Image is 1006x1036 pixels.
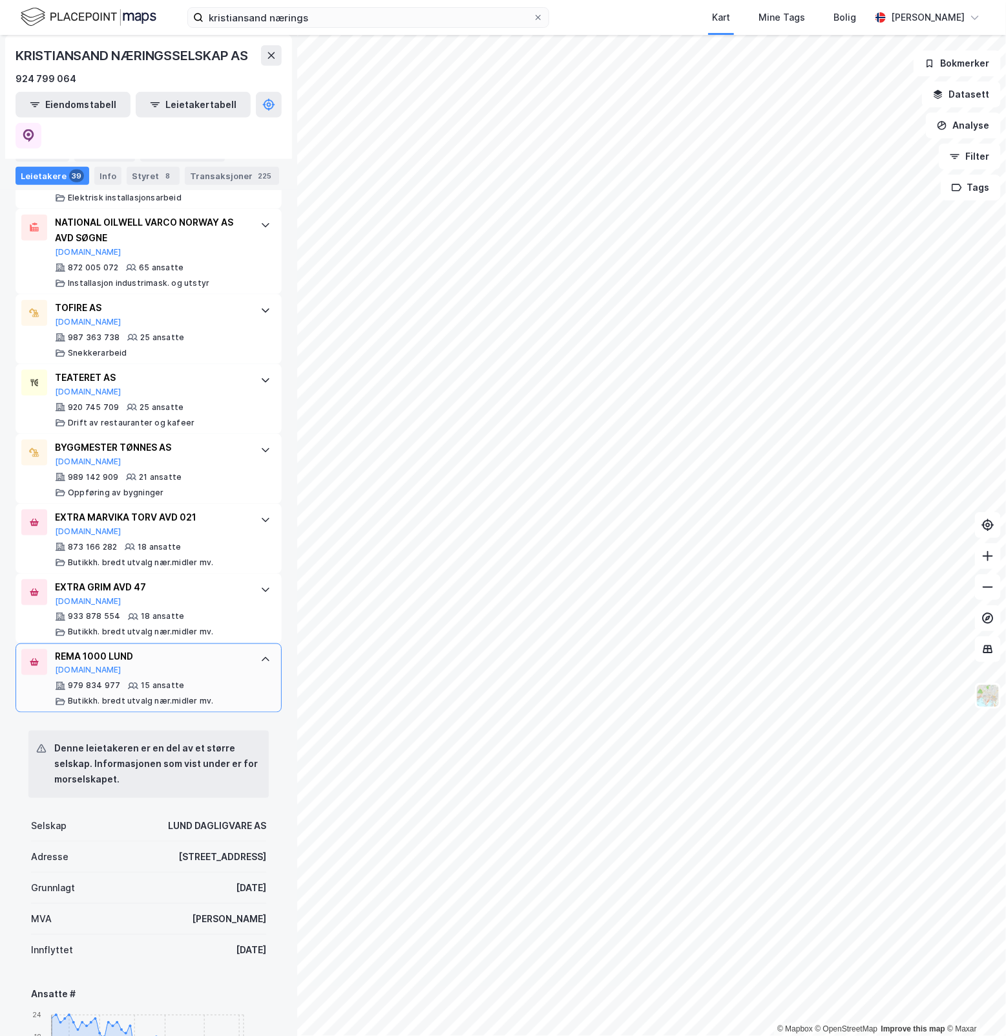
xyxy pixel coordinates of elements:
div: 18 ansatte [138,542,181,552]
div: REMA 1000 LUND [55,649,247,665]
div: Info [94,167,121,185]
div: TOFIRE AS [55,300,247,316]
button: Bokmerker [914,50,1001,76]
div: Innflyttet [31,943,73,958]
a: Mapbox [777,1025,813,1034]
button: [DOMAIN_NAME] [55,526,121,537]
button: [DOMAIN_NAME] [55,665,121,676]
div: Selskap [31,819,67,834]
div: 873 166 282 [68,542,117,552]
div: [PERSON_NAME] [891,10,965,25]
div: 65 ansatte [139,263,183,273]
button: [DOMAIN_NAME] [55,596,121,607]
div: 924 799 064 [16,71,76,87]
div: Leietakere [16,167,89,185]
button: Analyse [926,113,1001,138]
div: 25 ansatte [140,332,184,343]
div: Kontrollprogram for chat [941,974,1006,1036]
div: Denne leietakeren er en del av et større selskap. Informasjonen som vist under er for morselskapet. [54,741,258,788]
div: Elektrisk installasjonsarbeid [68,193,182,203]
button: Leietakertabell [136,92,251,118]
div: Grunnlagt [31,881,75,896]
div: EXTRA GRIM AVD 47 [55,579,247,595]
div: MVA [31,912,52,927]
div: 225 [255,169,274,182]
div: LUND DAGLIGVARE AS [168,819,266,834]
button: Datasett [922,81,1001,107]
div: Mine Tags [759,10,805,25]
div: Adresse [31,850,68,865]
div: Kart [712,10,730,25]
button: Filter [939,144,1001,169]
button: [DOMAIN_NAME] [55,457,121,467]
input: Søk på adresse, matrikkel, gårdeiere, leietakere eller personer [204,8,533,27]
div: 987 363 738 [68,332,120,343]
div: 25 ansatte [140,402,183,413]
div: 18 ansatte [141,612,184,622]
div: [DATE] [236,881,266,896]
div: Oppføring av bygninger [68,488,163,498]
div: Installasjon industrimask. og utstyr [68,278,209,288]
iframe: Chat Widget [941,974,1006,1036]
div: Drift av restauranter og kafeer [68,418,194,428]
button: [DOMAIN_NAME] [55,317,121,327]
div: Ansatte # [31,987,266,1002]
div: [PERSON_NAME] [192,912,266,927]
div: Transaksjoner [185,167,279,185]
div: BYGGMESTER TØNNES AS [55,440,247,455]
div: 920 745 709 [68,402,119,413]
div: 39 [69,169,84,182]
tspan: 24 [32,1011,41,1019]
div: Butikkh. bredt utvalg nær.midler mv. [68,696,213,707]
div: TEATERET AS [55,370,247,385]
button: [DOMAIN_NAME] [55,387,121,397]
button: Tags [941,175,1001,200]
div: 989 142 909 [68,472,118,482]
div: KRISTIANSAND NÆRINGSSELSKAP AS [16,45,251,66]
div: [STREET_ADDRESS] [178,850,266,865]
div: 15 ansatte [141,681,184,691]
div: Butikkh. bredt utvalg nær.midler mv. [68,557,213,568]
div: [DATE] [236,943,266,958]
div: 979 834 977 [68,681,120,691]
div: 21 ansatte [139,472,182,482]
div: Styret [127,167,180,185]
button: [DOMAIN_NAME] [55,247,121,257]
div: EXTRA MARVIKA TORV AVD 021 [55,510,247,525]
div: Butikkh. bredt utvalg nær.midler mv. [68,627,213,638]
div: 872 005 072 [68,263,118,273]
div: Bolig [833,10,856,25]
a: Improve this map [881,1025,945,1034]
div: 8 [162,169,174,182]
img: logo.f888ab2527a4732fd821a326f86c7f29.svg [21,6,156,28]
button: Eiendomstabell [16,92,131,118]
div: 933 878 554 [68,612,120,622]
a: OpenStreetMap [815,1025,878,1034]
div: NATIONAL OILWELL VARCO NORWAY AS AVD SØGNE [55,215,247,246]
div: Snekkerarbeid [68,348,127,358]
img: Z [976,684,1000,708]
